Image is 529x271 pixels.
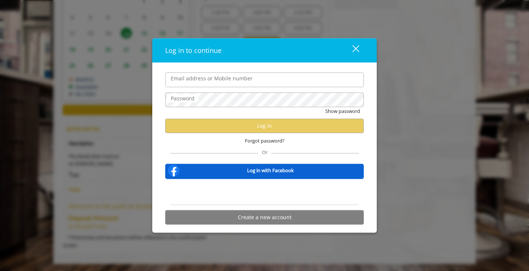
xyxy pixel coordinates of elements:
img: facebook-logo [166,163,181,178]
div: close dialog [344,45,359,56]
button: close dialog [339,43,364,58]
b: Log in with Facebook [247,167,294,174]
input: Password [165,92,364,107]
span: Forgot password? [245,137,285,144]
button: Log in [165,118,364,133]
span: Log in to continue [165,46,222,54]
span: Or [258,148,271,155]
label: Password [167,94,198,102]
iframe: Sign in with Google Button [219,184,310,200]
button: Create a new account [165,210,364,224]
input: Email address or Mobile number [165,72,364,87]
label: Email address or Mobile number [167,74,256,82]
button: Show password [325,107,360,115]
